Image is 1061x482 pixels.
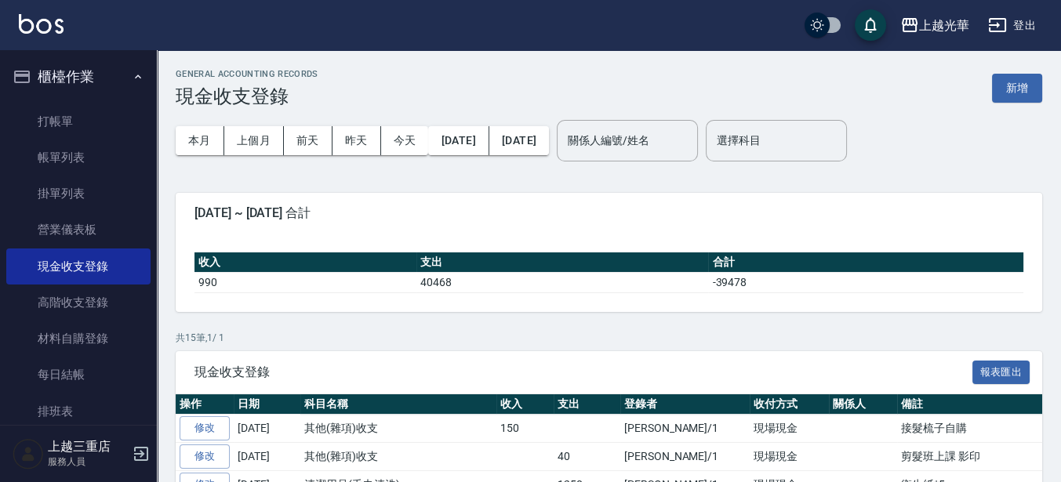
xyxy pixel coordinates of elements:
[620,443,750,471] td: [PERSON_NAME]/1
[194,205,1023,221] span: [DATE] ~ [DATE] 合計
[6,103,151,140] a: 打帳單
[416,252,708,273] th: 支出
[708,252,1023,273] th: 合計
[829,394,897,415] th: 關係人
[234,394,300,415] th: 日期
[919,16,969,35] div: 上越光華
[6,393,151,429] a: 排班表
[381,126,429,155] button: 今天
[6,357,151,393] a: 每日結帳
[894,9,976,42] button: 上越光華
[6,248,151,284] a: 現金收支登錄
[992,80,1042,95] a: 新增
[48,439,128,455] h5: 上越三重店
[284,126,332,155] button: 前天
[6,56,151,97] button: 櫃檯作業
[554,394,620,415] th: 支出
[234,443,300,471] td: [DATE]
[48,455,128,469] p: 服務人員
[224,126,284,155] button: 上個月
[496,415,554,443] td: 150
[708,272,1023,292] td: -39478
[972,361,1030,385] button: 報表匯出
[620,394,750,415] th: 登錄者
[750,394,829,415] th: 收付方式
[750,443,829,471] td: 現場現金
[332,126,381,155] button: 昨天
[992,74,1042,103] button: 新增
[19,14,64,34] img: Logo
[180,444,230,469] a: 修改
[428,126,489,155] button: [DATE]
[194,364,972,380] span: 現金收支登錄
[982,11,1042,40] button: 登出
[176,69,318,79] h2: GENERAL ACCOUNTING RECORDS
[300,443,496,471] td: 其他(雜項)收支
[194,252,416,273] th: 收入
[855,9,886,41] button: save
[180,416,230,440] a: 修改
[300,415,496,443] td: 其他(雜項)收支
[6,284,151,321] a: 高階收支登錄
[6,140,151,176] a: 帳單列表
[6,212,151,248] a: 營業儀表板
[234,415,300,443] td: [DATE]
[176,126,224,155] button: 本月
[489,126,549,155] button: [DATE]
[194,272,416,292] td: 990
[972,364,1030,379] a: 報表匯出
[176,394,234,415] th: 操作
[13,438,44,469] img: Person
[176,331,1042,345] p: 共 15 筆, 1 / 1
[6,176,151,212] a: 掛單列表
[496,394,554,415] th: 收入
[620,415,750,443] td: [PERSON_NAME]/1
[176,85,318,107] h3: 現金收支登錄
[750,415,829,443] td: 現場現金
[300,394,496,415] th: 科目名稱
[416,272,708,292] td: 40468
[6,321,151,357] a: 材料自購登錄
[554,443,620,471] td: 40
